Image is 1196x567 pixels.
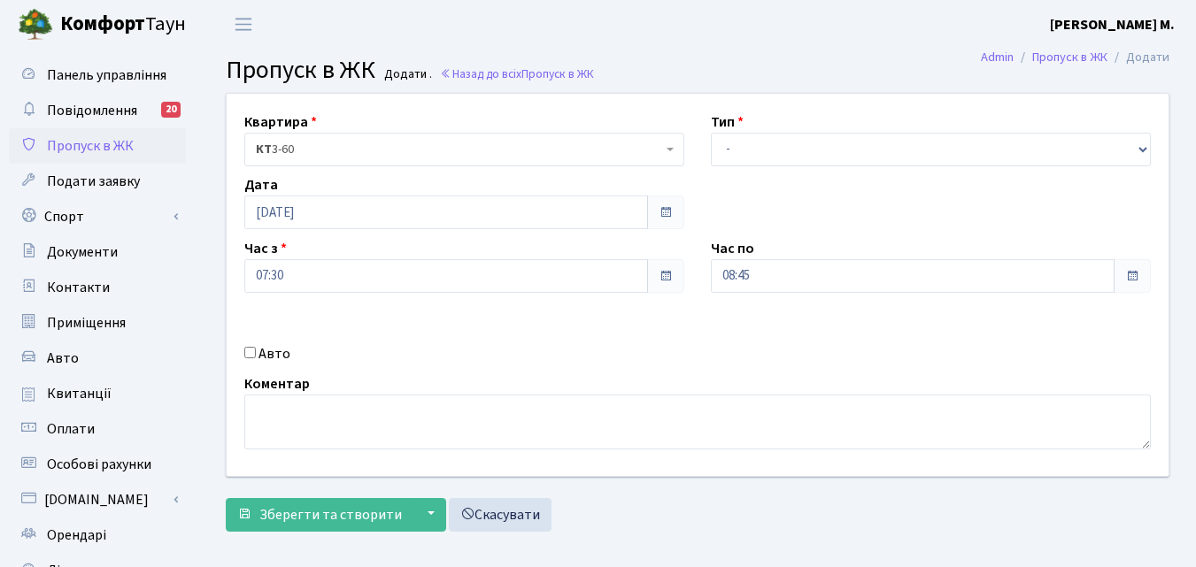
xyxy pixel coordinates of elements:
a: Скасувати [449,498,552,532]
span: Особові рахунки [47,455,151,474]
a: Подати заявку [9,164,186,199]
label: Авто [258,343,290,364]
a: Орендарі [9,517,186,553]
span: Пропуск в ЖК [226,52,375,88]
li: Додати [1107,48,1169,67]
nav: breadcrumb [954,39,1196,76]
span: Квитанції [47,384,112,403]
a: Квитанції [9,376,186,411]
span: Таун [60,10,186,40]
label: Квартира [244,111,317,133]
b: КТ [256,141,272,158]
span: Документи [47,242,118,262]
span: Зберегти та створити [259,505,402,525]
span: Орендарі [47,525,106,545]
a: Спорт [9,199,186,234]
button: Зберегти та створити [226,498,413,532]
span: Пропуск в ЖК [521,65,594,82]
label: Коментар [244,373,310,395]
b: Комфорт [60,10,145,38]
label: Час по [711,238,754,259]
img: logo.png [18,7,53,42]
a: [PERSON_NAME] М. [1050,14,1175,35]
a: Пропуск в ЖК [1032,48,1107,66]
a: Пропуск в ЖК [9,128,186,164]
a: Контакти [9,270,186,305]
span: Приміщення [47,313,126,333]
span: Контакти [47,278,110,297]
span: Оплати [47,419,95,439]
span: <b>КТ</b>&nbsp;&nbsp;&nbsp;&nbsp;3-60 [256,141,662,158]
a: Повідомлення20 [9,93,186,128]
span: <b>КТ</b>&nbsp;&nbsp;&nbsp;&nbsp;3-60 [244,133,684,166]
small: Додати . [381,67,432,82]
a: [DOMAIN_NAME] [9,482,186,517]
a: Авто [9,341,186,376]
label: Тип [711,111,744,133]
a: Назад до всіхПропуск в ЖК [440,65,594,82]
div: 20 [161,102,181,118]
label: Дата [244,174,278,195]
span: Повідомлення [47,101,137,120]
a: Особові рахунки [9,447,186,482]
a: Приміщення [9,305,186,341]
button: Переключити навігацію [221,10,266,39]
span: Авто [47,349,79,368]
span: Подати заявку [47,172,140,191]
span: Пропуск в ЖК [47,136,134,156]
a: Документи [9,234,186,270]
b: [PERSON_NAME] М. [1050,15,1175,34]
a: Оплати [9,411,186,447]
label: Час з [244,238,287,259]
a: Admin [981,48,1014,66]
a: Панель управління [9,57,186,93]
span: Панель управління [47,65,166,85]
